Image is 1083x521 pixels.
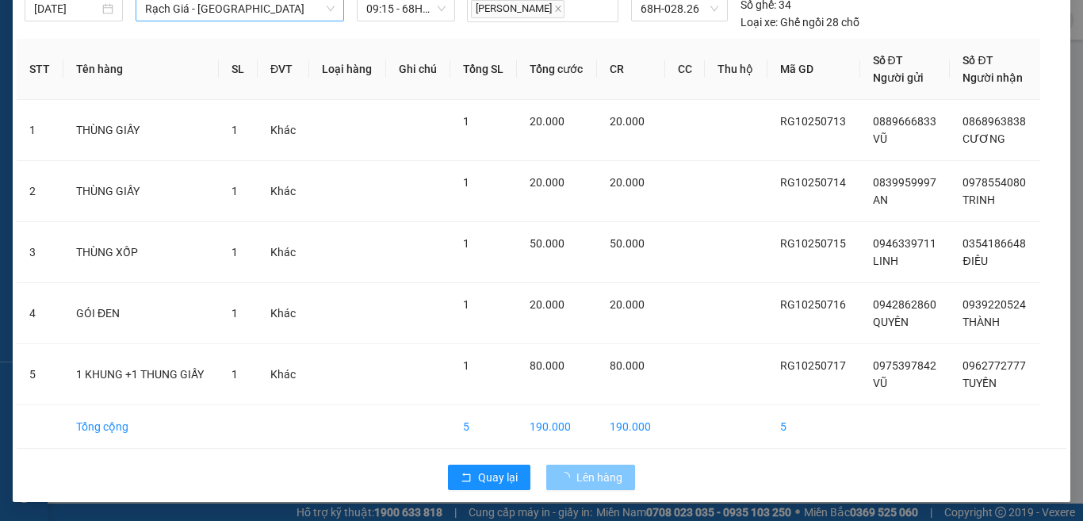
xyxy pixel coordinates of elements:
[559,472,576,483] span: loading
[873,54,903,67] span: Số ĐT
[873,237,936,250] span: 0946339711
[17,39,63,100] th: STT
[873,132,887,145] span: VŨ
[597,405,664,449] td: 190.000
[258,39,309,100] th: ĐVT
[962,316,1000,328] span: THÀNH
[258,283,309,344] td: Khác
[962,298,1026,311] span: 0939220524
[780,237,846,250] span: RG10250715
[610,298,645,311] span: 20.000
[530,237,564,250] span: 50.000
[463,176,469,189] span: 1
[219,39,258,100] th: SL
[63,405,219,449] td: Tổng cộng
[309,39,386,100] th: Loại hàng
[232,124,238,136] span: 1
[610,176,645,189] span: 20.000
[478,469,518,486] span: Quay lại
[326,4,335,13] span: down
[63,100,219,161] td: THÙNG GIẤY
[63,161,219,222] td: THÙNG GIẤY
[873,316,909,328] span: QUYÊN
[530,359,564,372] span: 80.000
[258,222,309,283] td: Khác
[962,176,1026,189] span: 0978554080
[463,359,469,372] span: 1
[962,359,1026,372] span: 0962772777
[232,307,238,320] span: 1
[232,185,238,197] span: 1
[873,359,936,372] span: 0975397842
[767,405,860,449] td: 5
[962,115,1026,128] span: 0868963838
[232,368,238,381] span: 1
[17,344,63,405] td: 5
[463,298,469,311] span: 1
[873,298,936,311] span: 0942862860
[780,176,846,189] span: RG10250714
[386,39,450,100] th: Ghi chú
[461,472,472,485] span: rollback
[17,100,63,161] td: 1
[63,39,219,100] th: Tên hàng
[610,237,645,250] span: 50.000
[665,39,706,100] th: CC
[17,283,63,344] td: 4
[780,115,846,128] span: RG10250713
[705,39,767,100] th: Thu hộ
[63,344,219,405] td: 1 KHUNG +1 THUNG GIẤY
[232,246,238,259] span: 1
[873,176,936,189] span: 0839959997
[780,359,846,372] span: RG10250717
[448,465,530,490] button: rollbackQuay lại
[610,359,645,372] span: 80.000
[767,39,860,100] th: Mã GD
[17,222,63,283] td: 3
[740,13,778,31] span: Loại xe:
[517,39,597,100] th: Tổng cước
[258,344,309,405] td: Khác
[873,377,887,389] span: VŨ
[610,115,645,128] span: 20.000
[962,54,993,67] span: Số ĐT
[576,469,622,486] span: Lên hàng
[258,100,309,161] td: Khác
[17,161,63,222] td: 2
[63,283,219,344] td: GÓI ĐEN
[450,39,517,100] th: Tổng SL
[554,5,562,13] span: close
[597,39,664,100] th: CR
[873,193,888,206] span: AN
[63,222,219,283] td: THÙNG XỐP
[873,71,924,84] span: Người gửi
[258,161,309,222] td: Khác
[962,237,1026,250] span: 0354186648
[517,405,597,449] td: 190.000
[962,255,987,267] span: ĐIỀU
[546,465,635,490] button: Lên hàng
[463,237,469,250] span: 1
[450,405,517,449] td: 5
[873,255,898,267] span: LINH
[740,13,859,31] div: Ghế ngồi 28 chỗ
[962,193,995,206] span: TRINH
[780,298,846,311] span: RG10250716
[962,132,1005,145] span: CƯƠNG
[962,377,997,389] span: TUYỀN
[463,115,469,128] span: 1
[530,298,564,311] span: 20.000
[530,176,564,189] span: 20.000
[530,115,564,128] span: 20.000
[873,115,936,128] span: 0889666833
[962,71,1023,84] span: Người nhận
